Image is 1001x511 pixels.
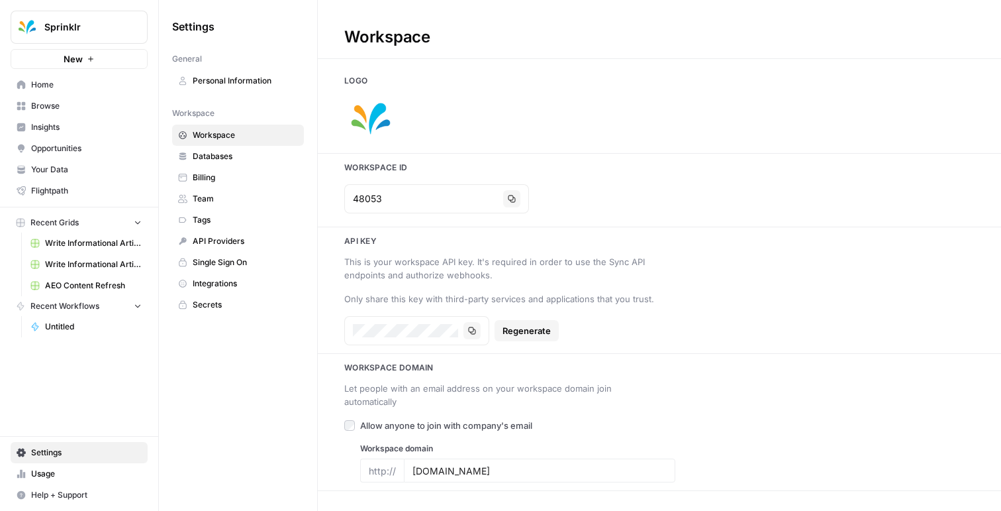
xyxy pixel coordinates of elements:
div: http:// [360,459,404,483]
a: Browse [11,95,148,117]
a: AEO Content Refresh [24,275,148,296]
span: Allow anyone to join with company's email [360,419,532,432]
span: Settings [172,19,215,34]
button: New [11,49,148,69]
a: Your Data [11,159,148,180]
a: Flightpath [11,180,148,201]
span: Usage [31,468,142,480]
span: Team [193,193,298,205]
a: Databases [172,146,304,167]
div: Let people with an email address on your workspace domain join automatically [344,382,659,408]
button: Workspace: Sprinklr [11,11,148,44]
span: Integrations [193,278,298,290]
a: Single Sign On [172,252,304,273]
span: Opportunities [31,142,142,154]
a: Workspace [172,125,304,146]
span: Flightpath [31,185,142,197]
span: API Providers [193,235,298,247]
a: Billing [172,167,304,188]
label: Workspace domain [360,443,675,455]
a: Personal Information [172,70,304,91]
span: Help + Support [31,489,142,501]
span: Untitled [45,321,142,333]
div: Workspace [318,27,457,48]
div: This is your workspace API key. It's required in order to use the Sync API endpoints and authoriz... [344,255,659,282]
a: Secrets [172,294,304,315]
h3: Workspace Id [318,162,1001,174]
span: Regenerate [502,324,551,337]
a: Tags [172,209,304,231]
a: Write Informational Article [24,254,148,275]
span: Workspace [172,107,215,119]
span: Secrets [193,299,298,311]
span: Home [31,79,142,91]
a: Team [172,188,304,209]
a: Usage [11,463,148,484]
a: Home [11,74,148,95]
button: Recent Workflows [11,296,148,316]
span: Recent Workflows [30,300,99,312]
a: Settings [11,442,148,463]
button: Help + Support [11,484,148,506]
span: Workspace [193,129,298,141]
input: Allow anyone to join with company's email [344,420,355,431]
h3: Workspace Domain [318,362,1001,374]
img: Company Logo [344,92,397,145]
a: Write Informational Article (1) [24,233,148,254]
span: Browse [31,100,142,112]
span: Your Data [31,164,142,176]
span: Settings [31,447,142,459]
span: New [64,52,83,66]
h3: Logo [318,75,1001,87]
button: Regenerate [495,320,559,341]
span: Sprinklr [44,21,124,34]
span: Tags [193,214,298,226]
a: API Providers [172,231,304,252]
span: Write Informational Article [45,258,142,270]
img: Sprinklr Logo [15,15,39,39]
span: Databases [193,150,298,162]
a: Insights [11,117,148,138]
span: Write Informational Article (1) [45,237,142,249]
span: Billing [193,172,298,184]
a: Untitled [24,316,148,337]
div: Only share this key with third-party services and applications that you trust. [344,292,659,306]
span: AEO Content Refresh [45,280,142,292]
a: Integrations [172,273,304,294]
h3: Api key [318,235,1001,247]
span: Single Sign On [193,256,298,268]
a: Opportunities [11,138,148,159]
span: Personal Information [193,75,298,87]
span: Recent Grids [30,217,79,229]
button: Recent Grids [11,213,148,233]
span: General [172,53,202,65]
span: Insights [31,121,142,133]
